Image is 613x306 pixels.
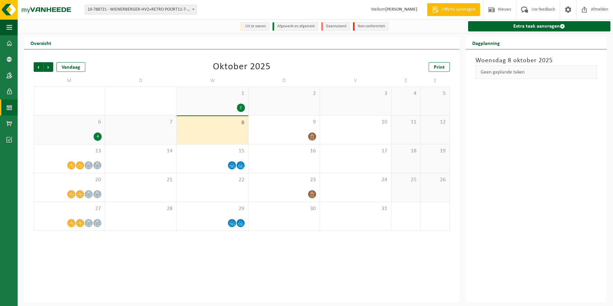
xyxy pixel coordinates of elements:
[429,62,450,72] a: Print
[323,148,388,155] span: 17
[395,176,417,183] span: 25
[240,22,269,31] li: Uit te voeren
[475,65,597,79] div: Geen geplande taken
[37,119,102,126] span: 6
[323,205,388,212] span: 31
[353,22,389,31] li: Non-conformiteit
[24,37,58,49] h2: Overzicht
[466,37,506,49] h2: Dagplanning
[434,65,445,70] span: Print
[424,176,446,183] span: 26
[108,119,173,126] span: 7
[395,148,417,155] span: 18
[180,90,245,97] span: 1
[468,21,610,31] a: Extra taak aanvragen
[273,22,318,31] li: Afgewerkt en afgemeld
[475,56,597,65] h3: Woensdag 8 oktober 2025
[108,148,173,155] span: 14
[424,148,446,155] span: 19
[252,119,316,126] span: 9
[37,176,102,183] span: 20
[213,62,271,72] div: Oktober 2025
[395,90,417,97] span: 4
[252,148,316,155] span: 16
[323,176,388,183] span: 24
[34,62,43,72] span: Vorige
[427,3,480,16] a: Offerte aanvragen
[321,22,350,31] li: Geannuleerd
[108,176,173,183] span: 21
[94,132,102,141] div: 4
[44,62,53,72] span: Volgende
[395,119,417,126] span: 11
[248,75,320,87] td: D
[34,75,105,87] td: M
[180,176,245,183] span: 22
[323,90,388,97] span: 3
[37,205,102,212] span: 27
[424,90,446,97] span: 5
[177,75,248,87] td: W
[323,119,388,126] span: 10
[252,205,316,212] span: 30
[85,5,197,14] span: 10-788721 - WIENERBERGER-HV2+RETRO POORT11-7-DIVISIE KORTEMARK - KORTEMARK
[56,62,85,72] div: Vandaag
[424,119,446,126] span: 12
[391,75,421,87] td: Z
[252,176,316,183] span: 23
[180,148,245,155] span: 15
[440,6,477,13] span: Offerte aanvragen
[180,119,245,126] span: 8
[320,75,391,87] td: V
[252,90,316,97] span: 2
[108,205,173,212] span: 28
[421,75,450,87] td: Z
[237,104,245,112] div: 2
[180,205,245,212] span: 29
[105,75,177,87] td: D
[37,148,102,155] span: 13
[385,7,417,12] strong: [PERSON_NAME]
